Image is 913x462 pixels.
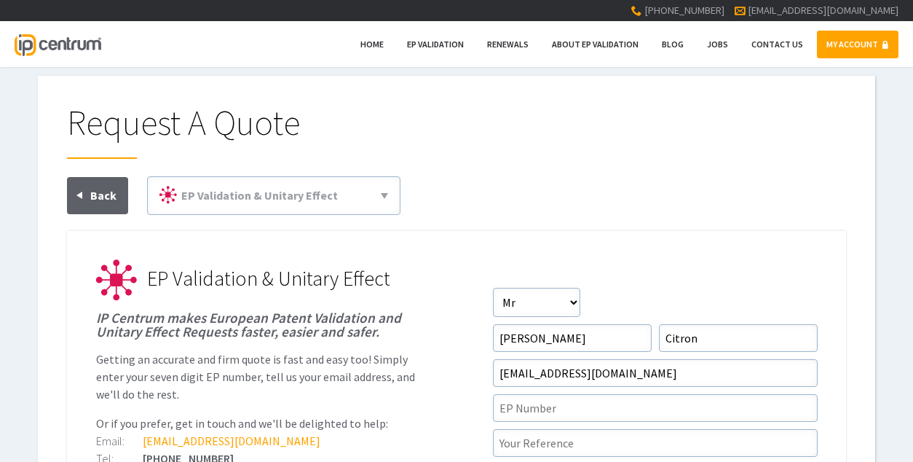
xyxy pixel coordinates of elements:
[351,31,393,58] a: Home
[407,39,464,50] span: EP Validation
[478,31,538,58] a: Renewals
[493,394,818,422] input: EP Number
[697,31,738,58] a: Jobs
[154,183,394,208] a: EP Validation & Unitary Effect
[147,265,390,291] span: EP Validation & Unitary Effect
[707,39,728,50] span: Jobs
[748,4,898,17] a: [EMAIL_ADDRESS][DOMAIN_NAME]
[15,21,100,67] a: IP Centrum
[360,39,384,50] span: Home
[542,31,648,58] a: About EP Validation
[67,105,846,159] h1: Request A Quote
[96,415,421,432] p: Or if you prefer, get in touch and we'll be delighted to help:
[493,359,818,387] input: Email
[96,435,143,447] div: Email:
[67,177,128,214] a: Back
[181,188,338,203] span: EP Validation & Unitary Effect
[659,324,818,352] input: Surname
[817,31,898,58] a: MY ACCOUNT
[662,39,684,50] span: Blog
[742,31,813,58] a: Contact Us
[493,429,818,457] input: Your Reference
[96,351,421,403] p: Getting an accurate and firm quote is fast and easy too! Simply enter your seven digit EP number,...
[644,4,724,17] span: [PHONE_NUMBER]
[487,39,529,50] span: Renewals
[493,324,652,352] input: First Name
[96,311,421,339] h1: IP Centrum makes European Patent Validation and Unitary Effect Requests faster, easier and safer.
[90,188,116,203] span: Back
[552,39,639,50] span: About EP Validation
[143,434,320,448] a: [EMAIL_ADDRESS][DOMAIN_NAME]
[652,31,693,58] a: Blog
[398,31,473,58] a: EP Validation
[751,39,803,50] span: Contact Us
